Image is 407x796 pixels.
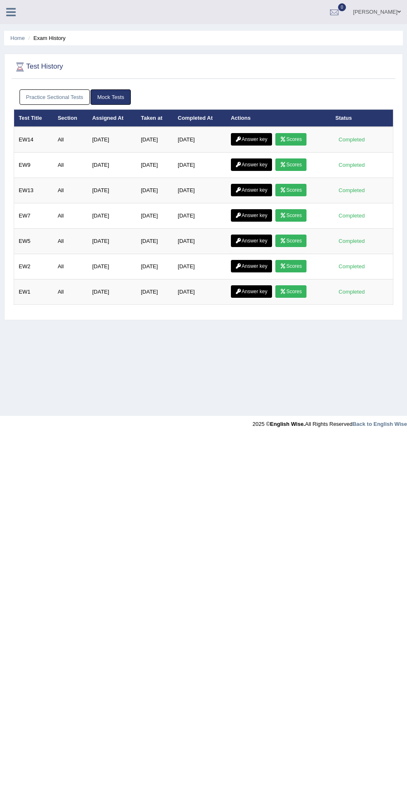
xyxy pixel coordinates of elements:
td: EW2 [14,254,53,279]
td: All [53,279,88,305]
div: 2025 © All Rights Reserved [253,416,407,428]
a: Answer key [231,158,272,171]
a: Scores [275,158,306,171]
td: All [53,178,88,203]
td: EW5 [14,229,53,254]
a: Answer key [231,133,272,146]
li: Exam History [26,34,66,42]
td: [DATE] [136,127,173,153]
div: Completed [336,186,368,195]
a: Scores [275,133,306,146]
div: Completed [336,262,368,271]
td: [DATE] [173,229,226,254]
a: Answer key [231,209,272,222]
td: [DATE] [173,178,226,203]
td: All [53,127,88,153]
td: [DATE] [136,229,173,254]
div: Completed [336,287,368,296]
td: All [53,153,88,178]
td: All [53,229,88,254]
td: EW9 [14,153,53,178]
th: Assigned At [88,109,136,127]
td: [DATE] [88,127,136,153]
td: EW7 [14,203,53,229]
td: [DATE] [173,153,226,178]
td: All [53,254,88,279]
td: [DATE] [173,279,226,305]
td: [DATE] [136,254,173,279]
a: Scores [275,260,306,272]
td: EW14 [14,127,53,153]
td: [DATE] [88,203,136,229]
td: [DATE] [173,203,226,229]
th: Test Title [14,109,53,127]
td: [DATE] [88,178,136,203]
td: [DATE] [136,178,173,203]
a: Scores [275,285,306,298]
td: [DATE] [136,153,173,178]
td: EW1 [14,279,53,305]
td: [DATE] [88,279,136,305]
td: [DATE] [88,229,136,254]
td: [DATE] [88,254,136,279]
a: Answer key [231,260,272,272]
a: Answer key [231,235,272,247]
div: Completed [336,237,368,245]
th: Section [53,109,88,127]
td: [DATE] [136,279,173,305]
th: Taken at [136,109,173,127]
td: EW13 [14,178,53,203]
td: [DATE] [88,153,136,178]
a: Scores [275,235,306,247]
a: Answer key [231,184,272,196]
td: All [53,203,88,229]
a: Practice Sectional Tests [20,89,90,105]
td: [DATE] [136,203,173,229]
a: Mock Tests [91,89,131,105]
td: [DATE] [173,127,226,153]
span: 0 [338,3,346,11]
a: Answer key [231,285,272,298]
h2: Test History [14,61,249,73]
a: Scores [275,184,306,196]
div: Completed [336,211,368,220]
div: Completed [336,135,368,144]
th: Status [331,109,393,127]
th: Completed At [173,109,226,127]
th: Actions [226,109,331,127]
strong: English Wise. [270,421,305,427]
a: Back to English Wise [353,421,407,427]
a: Scores [275,209,306,222]
td: [DATE] [173,254,226,279]
div: Completed [336,161,368,169]
a: Home [10,35,25,41]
